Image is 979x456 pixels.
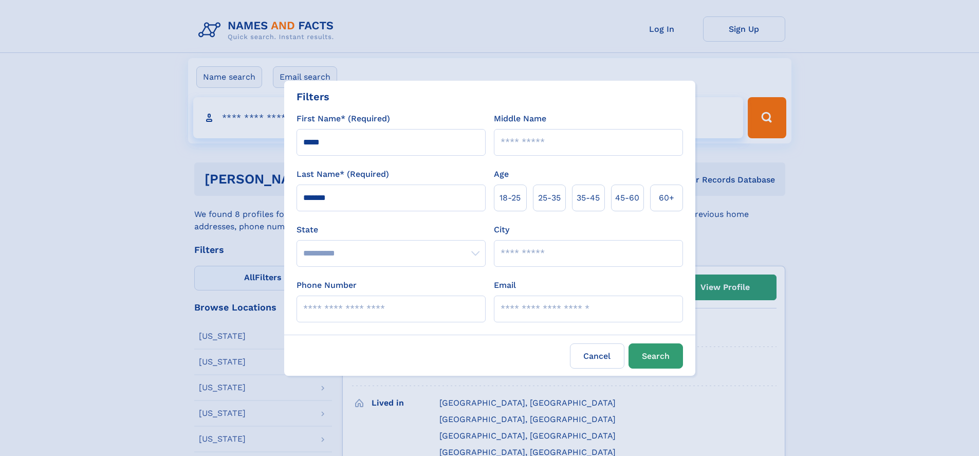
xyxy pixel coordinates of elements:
label: Email [494,279,516,291]
label: Middle Name [494,113,546,125]
span: 60+ [659,192,674,204]
div: Filters [297,89,329,104]
span: 35‑45 [577,192,600,204]
button: Search [629,343,683,369]
span: 18‑25 [500,192,521,204]
label: State [297,224,486,236]
label: Last Name* (Required) [297,168,389,180]
label: Phone Number [297,279,357,291]
label: Age [494,168,509,180]
label: First Name* (Required) [297,113,390,125]
label: City [494,224,509,236]
span: 45‑60 [615,192,639,204]
span: 25‑35 [538,192,561,204]
label: Cancel [570,343,624,369]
